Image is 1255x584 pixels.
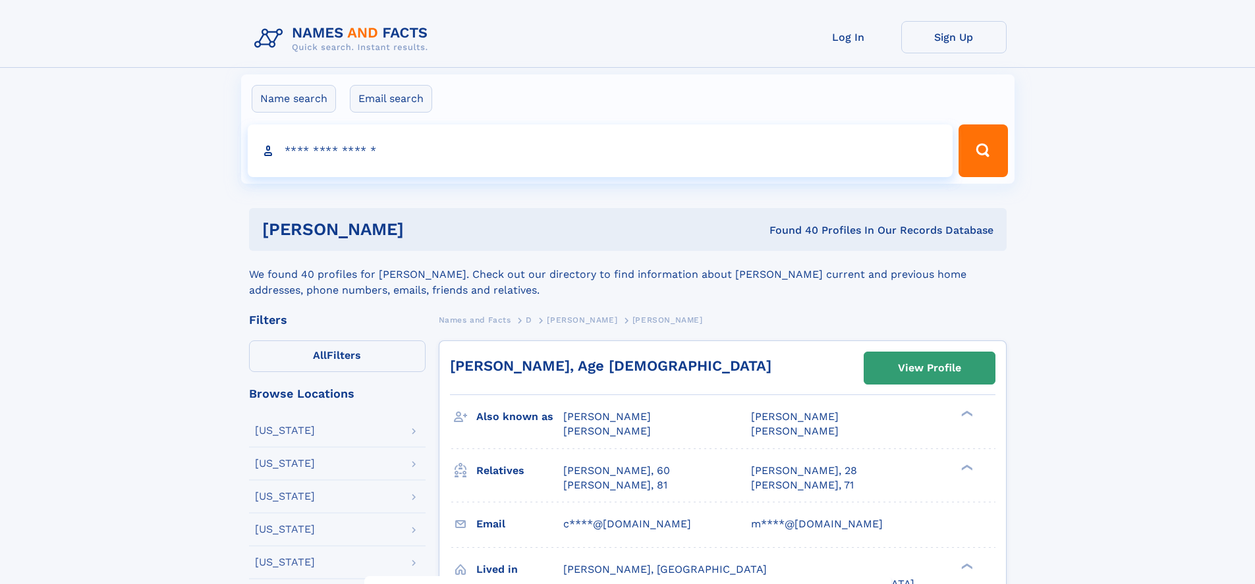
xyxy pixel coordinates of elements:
[751,410,839,423] span: [PERSON_NAME]
[255,425,315,436] div: [US_STATE]
[476,406,563,428] h3: Also known as
[751,478,854,492] a: [PERSON_NAME], 71
[249,251,1007,298] div: We found 40 profiles for [PERSON_NAME]. Check out our directory to find information about [PERSON...
[313,349,327,361] span: All
[248,124,953,177] input: search input
[249,314,426,326] div: Filters
[751,464,857,478] a: [PERSON_NAME], 28
[526,315,532,325] span: D
[255,491,315,502] div: [US_STATE]
[255,524,315,535] div: [US_STATE]
[864,352,995,384] a: View Profile
[958,562,974,570] div: ❯
[632,315,703,325] span: [PERSON_NAME]
[563,478,667,492] a: [PERSON_NAME], 81
[898,353,961,383] div: View Profile
[476,558,563,581] h3: Lived in
[901,21,1007,53] a: Sign Up
[563,464,670,478] a: [PERSON_NAME], 60
[526,311,532,328] a: D
[476,460,563,482] h3: Relatives
[439,311,511,328] a: Names and Facts
[450,358,771,374] a: [PERSON_NAME], Age [DEMOGRAPHIC_DATA]
[586,223,993,238] div: Found 40 Profiles In Our Records Database
[547,315,617,325] span: [PERSON_NAME]
[249,340,426,372] label: Filters
[252,85,336,113] label: Name search
[563,410,651,423] span: [PERSON_NAME]
[547,311,617,328] a: [PERSON_NAME]
[249,388,426,400] div: Browse Locations
[958,463,974,471] div: ❯
[262,221,587,238] h1: [PERSON_NAME]
[476,513,563,535] h3: Email
[563,563,767,575] span: [PERSON_NAME], [GEOGRAPHIC_DATA]
[958,410,974,418] div: ❯
[249,21,439,57] img: Logo Names and Facts
[563,425,651,437] span: [PERSON_NAME]
[255,557,315,568] div: [US_STATE]
[796,21,901,53] a: Log In
[959,124,1007,177] button: Search Button
[751,425,839,437] span: [PERSON_NAME]
[350,85,432,113] label: Email search
[255,458,315,469] div: [US_STATE]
